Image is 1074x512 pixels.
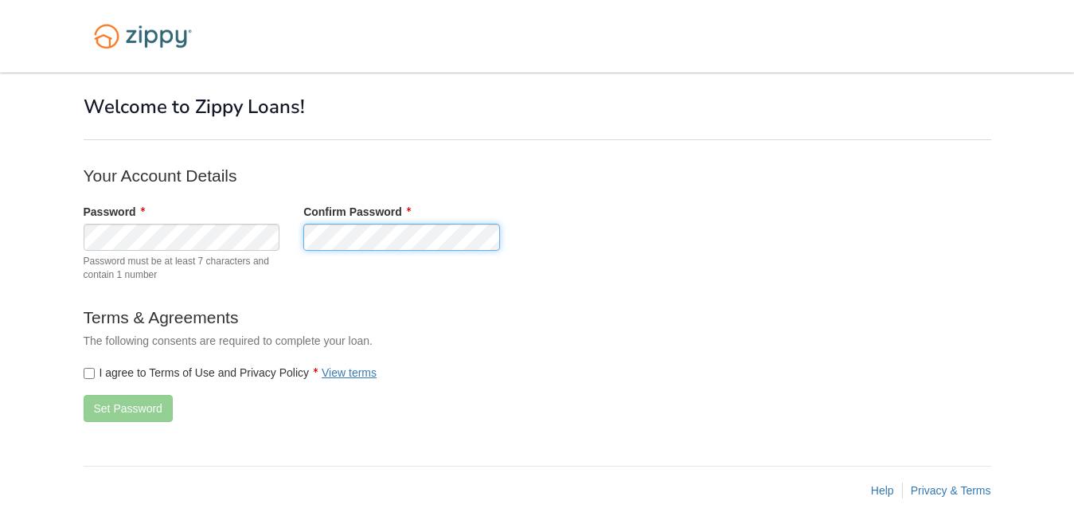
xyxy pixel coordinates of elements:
[84,255,280,282] span: Password must be at least 7 characters and contain 1 number
[911,484,991,497] a: Privacy & Terms
[84,16,202,57] img: Logo
[871,484,894,497] a: Help
[322,366,377,379] a: View terms
[84,164,721,187] p: Your Account Details
[84,96,991,117] h1: Welcome to Zippy Loans!
[303,204,411,220] label: Confirm Password
[84,368,95,379] input: I agree to Terms of Use and Privacy PolicyView terms
[84,333,721,349] p: The following consents are required to complete your loan.
[84,204,145,220] label: Password
[84,306,721,329] p: Terms & Agreements
[84,365,377,381] label: I agree to Terms of Use and Privacy Policy
[84,395,173,422] button: Set Password
[303,224,500,251] input: Verify Password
